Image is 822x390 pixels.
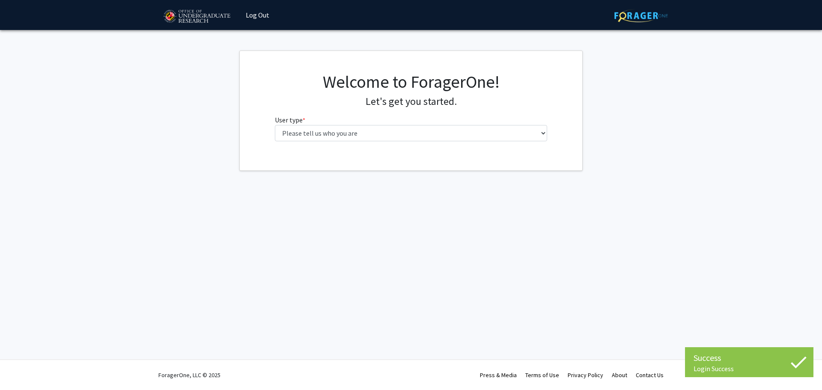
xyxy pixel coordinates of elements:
h1: Welcome to ForagerOne! [275,71,548,92]
label: User type [275,115,305,125]
img: ForagerOne Logo [614,9,668,22]
div: Success [694,351,805,364]
h4: Let's get you started. [275,95,548,108]
div: Login Success [694,364,805,373]
img: University of Maryland Logo [161,6,233,27]
a: Privacy Policy [568,371,603,379]
a: Terms of Use [525,371,559,379]
a: About [612,371,627,379]
div: ForagerOne, LLC © 2025 [158,360,220,390]
a: Press & Media [480,371,517,379]
a: Contact Us [636,371,664,379]
iframe: Chat [6,351,36,384]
